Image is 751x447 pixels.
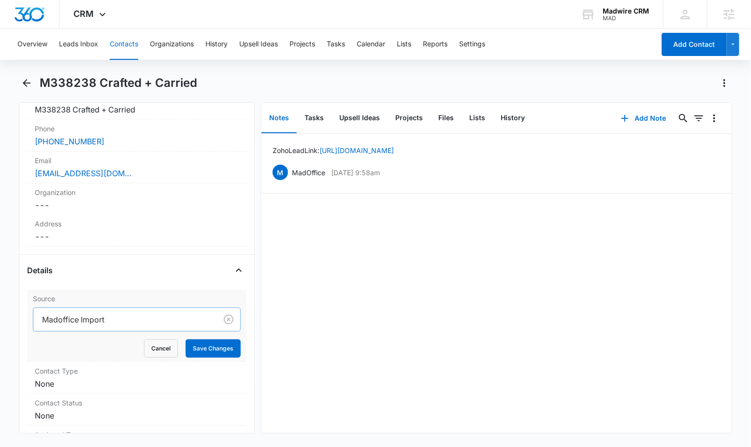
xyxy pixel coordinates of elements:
[273,145,394,155] p: Zoho Lead Link:
[327,29,345,60] button: Tasks
[239,29,278,60] button: Upsell Ideas
[35,104,239,115] dd: M338238 Crafted + Carried
[331,168,380,178] p: [DATE] 9:58am
[319,146,394,154] a: [URL][DOMAIN_NAME]
[676,111,691,126] button: Search...
[388,103,431,133] button: Projects
[35,199,239,211] dd: ---
[603,15,649,22] div: account id
[221,312,236,327] button: Clear
[27,152,246,183] div: Email[EMAIL_ADDRESS][DOMAIN_NAME]
[35,219,239,229] label: Address
[357,29,385,60] button: Calendar
[27,88,246,120] div: NameM338238 Crafted + Carried
[423,29,448,60] button: Reports
[74,9,94,19] span: CRM
[297,103,332,133] button: Tasks
[231,263,246,278] button: Close
[289,29,315,60] button: Projects
[27,394,246,426] div: Contact StatusNone
[27,183,246,215] div: Organization---
[27,215,246,247] div: Address---
[35,155,239,166] label: Email
[662,33,727,56] button: Add Contact
[19,75,34,91] button: Back
[35,398,239,408] label: Contact Status
[261,103,297,133] button: Notes
[205,29,228,60] button: History
[35,366,239,376] label: Contact Type
[462,103,493,133] button: Lists
[35,187,239,197] label: Organization
[431,103,462,133] button: Files
[33,293,241,304] label: Source
[603,7,649,15] div: account name
[27,265,53,276] h4: Details
[35,430,239,440] label: Assigned To
[691,111,707,126] button: Filters
[35,231,239,242] dd: ---
[35,410,239,421] dd: None
[35,168,131,179] a: [EMAIL_ADDRESS][DOMAIN_NAME]
[59,29,98,60] button: Leads Inbox
[292,168,325,178] p: MadOffice
[493,103,533,133] button: History
[717,75,732,91] button: Actions
[110,29,138,60] button: Contacts
[273,165,288,180] span: M
[35,378,239,390] dd: None
[27,362,246,394] div: Contact TypeNone
[17,29,47,60] button: Overview
[35,124,239,134] label: Phone
[611,107,676,130] button: Add Note
[35,136,104,147] a: [PHONE_NUMBER]
[459,29,485,60] button: Settings
[144,339,178,358] button: Cancel
[186,339,241,358] button: Save Changes
[27,120,246,152] div: Phone[PHONE_NUMBER]
[40,76,197,90] h1: M338238 Crafted + Carried
[150,29,194,60] button: Organizations
[397,29,411,60] button: Lists
[332,103,388,133] button: Upsell Ideas
[707,111,722,126] button: Overflow Menu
